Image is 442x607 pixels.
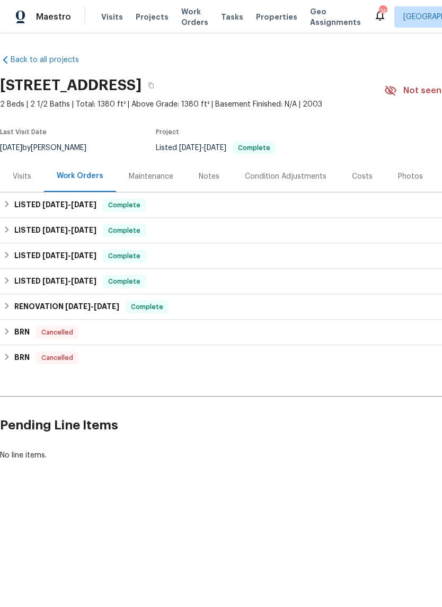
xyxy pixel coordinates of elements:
[245,171,326,182] div: Condition Adjustments
[36,12,71,22] span: Maestro
[14,326,30,339] h6: BRN
[352,171,373,182] div: Costs
[181,6,208,28] span: Work Orders
[136,12,169,22] span: Projects
[42,201,68,208] span: [DATE]
[379,6,386,17] div: 74
[127,302,167,312] span: Complete
[129,171,173,182] div: Maintenance
[104,225,145,236] span: Complete
[42,252,96,259] span: -
[14,199,96,212] h6: LISTED
[42,252,68,259] span: [DATE]
[179,144,201,152] span: [DATE]
[65,303,119,310] span: -
[42,226,96,234] span: -
[42,277,96,285] span: -
[204,144,226,152] span: [DATE]
[104,251,145,261] span: Complete
[234,145,275,151] span: Complete
[42,226,68,234] span: [DATE]
[14,351,30,364] h6: BRN
[42,201,96,208] span: -
[310,6,361,28] span: Geo Assignments
[71,277,96,285] span: [DATE]
[42,277,68,285] span: [DATE]
[156,144,276,152] span: Listed
[104,276,145,287] span: Complete
[14,250,96,262] h6: LISTED
[65,303,91,310] span: [DATE]
[94,303,119,310] span: [DATE]
[142,76,161,95] button: Copy Address
[71,252,96,259] span: [DATE]
[37,353,77,363] span: Cancelled
[101,12,123,22] span: Visits
[71,201,96,208] span: [DATE]
[57,171,103,181] div: Work Orders
[398,171,423,182] div: Photos
[221,13,243,21] span: Tasks
[14,301,119,313] h6: RENOVATION
[37,327,77,338] span: Cancelled
[14,275,96,288] h6: LISTED
[199,171,219,182] div: Notes
[104,200,145,210] span: Complete
[14,224,96,237] h6: LISTED
[156,129,179,135] span: Project
[179,144,226,152] span: -
[256,12,297,22] span: Properties
[71,226,96,234] span: [DATE]
[13,171,31,182] div: Visits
